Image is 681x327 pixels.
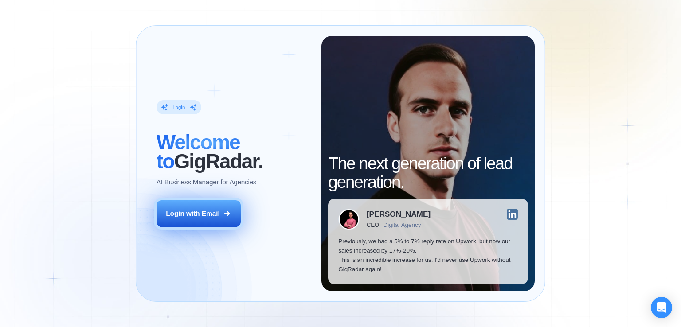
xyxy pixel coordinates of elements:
div: Login with Email [166,209,220,218]
div: Login [172,104,185,111]
div: Digital Agency [384,222,421,228]
span: Welcome to [157,131,240,172]
h2: The next generation of lead generation. [328,154,528,191]
h2: ‍ GigRadar. [157,133,311,170]
button: Login with Email [157,200,241,227]
div: [PERSON_NAME] [367,210,431,218]
p: Previously, we had a 5% to 7% reply rate on Upwork, but now our sales increased by 17%-20%. This ... [338,237,518,274]
p: AI Business Manager for Agencies [157,177,256,187]
div: Open Intercom Messenger [651,297,672,318]
div: CEO [367,222,379,228]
